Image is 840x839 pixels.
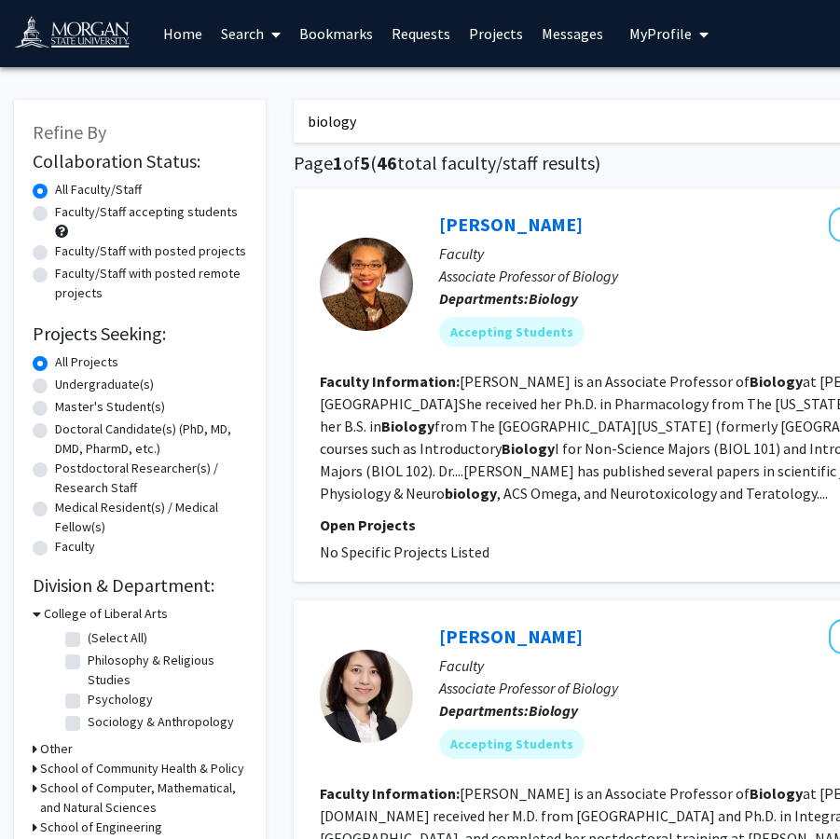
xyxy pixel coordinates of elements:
img: Morgan State University Logo [14,15,146,57]
label: Philosophy & Religious Studies [88,651,242,690]
label: (Select All) [88,628,147,648]
b: Faculty Information: [320,372,460,391]
a: Bookmarks [290,1,382,66]
mat-chip: Accepting Students [439,729,585,759]
h3: School of Community Health & Policy [40,759,244,778]
label: Faculty [55,537,95,557]
span: My Profile [629,24,692,43]
h3: College of Liberal Arts [44,604,168,624]
b: Biology [529,289,578,308]
label: Faculty/Staff with posted remote projects [55,264,247,303]
label: Medical Resident(s) / Medical Fellow(s) [55,498,247,537]
label: Psychology [88,690,153,709]
h2: Collaboration Status: [33,150,247,172]
mat-chip: Accepting Students [439,317,585,347]
label: Undergraduate(s) [55,375,154,394]
label: Doctoral Candidate(s) (PhD, MD, DMD, PharmD, etc.) [55,419,247,459]
b: Biology [750,372,803,391]
a: [PERSON_NAME] [439,213,583,236]
h3: Other [40,739,73,759]
a: [PERSON_NAME] [439,625,583,648]
label: All Projects [55,352,118,372]
a: Home [154,1,212,66]
span: No Specific Projects Listed [320,543,489,561]
b: Departments: [439,289,529,308]
h3: School of Engineering [40,818,162,837]
b: Biology [750,784,803,803]
label: Faculty/Staff with posted projects [55,241,246,261]
b: Biology [529,701,578,720]
span: Refine By [33,120,106,144]
label: Postdoctoral Researcher(s) / Research Staff [55,459,247,498]
h2: Division & Department: [33,574,247,597]
a: Messages [532,1,613,66]
label: All Faculty/Staff [55,180,142,199]
span: 46 [377,151,397,174]
a: Projects [460,1,532,66]
h3: School of Computer, Mathematical, and Natural Sciences [40,778,247,818]
a: Search [212,1,290,66]
b: Departments: [439,701,529,720]
h2: Projects Seeking: [33,323,247,345]
b: Biology [502,439,555,458]
span: 1 [333,151,343,174]
span: 5 [360,151,370,174]
b: Biology [381,417,434,435]
b: biology [445,484,497,502]
label: Faculty/Staff accepting students [55,202,238,222]
label: Master's Student(s) [55,397,165,417]
label: Sociology & Anthropology [88,712,234,732]
a: Requests [382,1,460,66]
b: Faculty Information: [320,784,460,803]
